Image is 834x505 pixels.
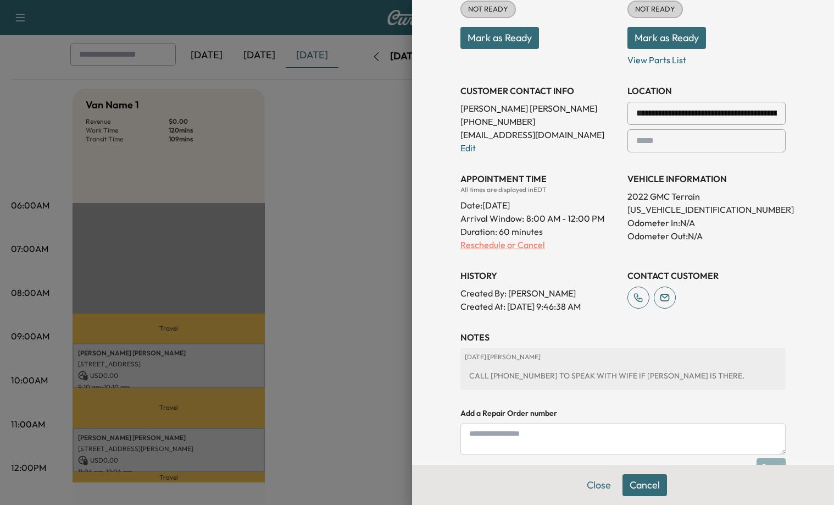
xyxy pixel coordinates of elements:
button: Mark as Ready [460,27,539,49]
p: Created At : [DATE] 9:46:38 AM [460,300,619,313]
div: Date: [DATE] [460,194,619,212]
h3: VEHICLE INFORMATION [627,172,786,185]
button: Close [580,474,618,496]
div: CALL [PHONE_NUMBER] TO SPEAK WITH WIFE IF [PERSON_NAME] IS THERE. [465,366,781,386]
p: [US_VEHICLE_IDENTIFICATION_NUMBER] [627,203,786,216]
h3: APPOINTMENT TIME [460,172,619,185]
h3: NOTES [460,331,786,344]
span: 8:00 AM - 12:00 PM [526,212,604,225]
a: Edit [460,142,476,153]
span: NOT READY [462,4,515,15]
p: [DATE] | [PERSON_NAME] [465,353,781,361]
button: Cancel [622,474,667,496]
div: All times are displayed in EDT [460,185,619,194]
p: 2022 GMC Terrain [627,190,786,203]
p: View Parts List [627,49,786,67]
button: Mark as Ready [627,27,706,49]
h4: Add a Repair Order number [460,408,786,419]
span: NOT READY [629,4,682,15]
p: Created By : [PERSON_NAME] [460,287,619,300]
p: Arrival Window: [460,212,619,225]
p: Odometer In: N/A [627,216,786,229]
p: Reschedule or Cancel [460,238,619,251]
p: Odometer Out: N/A [627,229,786,243]
h3: LOCATION [627,84,786,97]
h3: CUSTOMER CONTACT INFO [460,84,619,97]
p: [EMAIL_ADDRESS][DOMAIN_NAME] [460,128,619,141]
h3: CONTACT CUSTOMER [627,269,786,282]
p: [PHONE_NUMBER] [460,115,619,128]
h3: History [460,269,619,282]
p: Duration: 60 minutes [460,225,619,238]
p: [PERSON_NAME] [PERSON_NAME] [460,102,619,115]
